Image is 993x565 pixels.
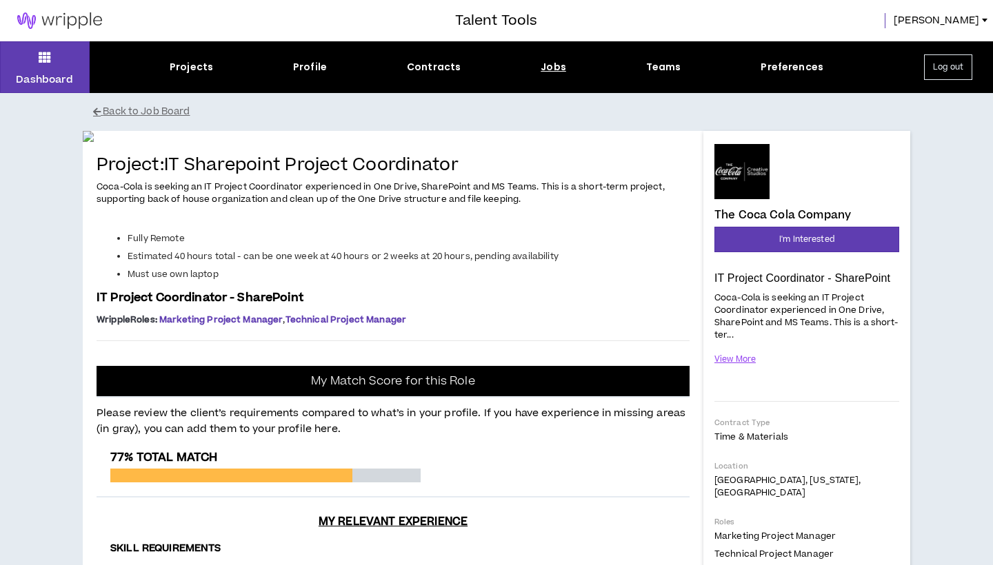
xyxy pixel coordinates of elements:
p: IT Project Coordinator - SharePoint [714,271,899,285]
span: Marketing Project Manager [714,530,836,542]
h3: My Relevant Experience [97,515,690,528]
p: My Match Score for this Role [311,374,474,388]
p: Coca-Cola is seeking an IT Project Coordinator experienced in One Drive, SharePoint and MS Teams.... [714,290,899,342]
button: I'm Interested [714,227,899,252]
p: Please review the client’s requirements compared to what’s in your profile. If you have experienc... [97,398,690,437]
p: Dashboard [16,72,73,87]
p: Roles [714,517,899,527]
span: Technical Project Manager [285,314,407,326]
div: Profile [293,60,327,74]
h4: Project: IT Sharepoint Project Coordinator [97,156,690,176]
span: Estimated 40 hours total - can be one week at 40 hours or 2 weeks at 20 hours, pending availability [128,250,559,263]
span: Coca-Cola is seeking an IT Project Coordinator experienced in One Drive, SharePoint and MS Teams.... [97,181,665,205]
span: Marketing Project Manager [159,314,283,326]
span: Technical Project Manager [714,548,834,560]
span: Fully Remote [128,232,185,245]
span: Must use own laptop [128,268,219,280]
span: IT Project Coordinator - SharePoint [97,289,303,306]
h4: The Coca Cola Company [714,209,851,221]
p: [GEOGRAPHIC_DATA], [US_STATE], [GEOGRAPHIC_DATA] [714,474,899,499]
h3: Talent Tools [455,10,537,31]
p: , [97,314,690,325]
div: Teams [646,60,681,74]
div: Projects [170,60,213,74]
button: Log out [924,54,972,80]
p: Location [714,461,899,471]
div: Preferences [761,60,823,74]
span: Wripple Roles : [97,314,157,326]
button: View More [714,347,756,371]
span: 77% Total Match [110,449,217,466]
span: [PERSON_NAME] [894,13,979,28]
button: Back to Job Board [93,100,921,124]
p: Contract Type [714,418,899,428]
span: I'm Interested [779,233,834,246]
h4: Skill Requirements [110,542,676,555]
iframe: Intercom live chat [14,518,47,551]
div: Contracts [407,60,461,74]
img: qQ61IvAPsgyA0LjzXi0HG8zzlmzUfWARl0T9Lakt.png [83,131,703,142]
p: Time & Materials [714,431,899,443]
